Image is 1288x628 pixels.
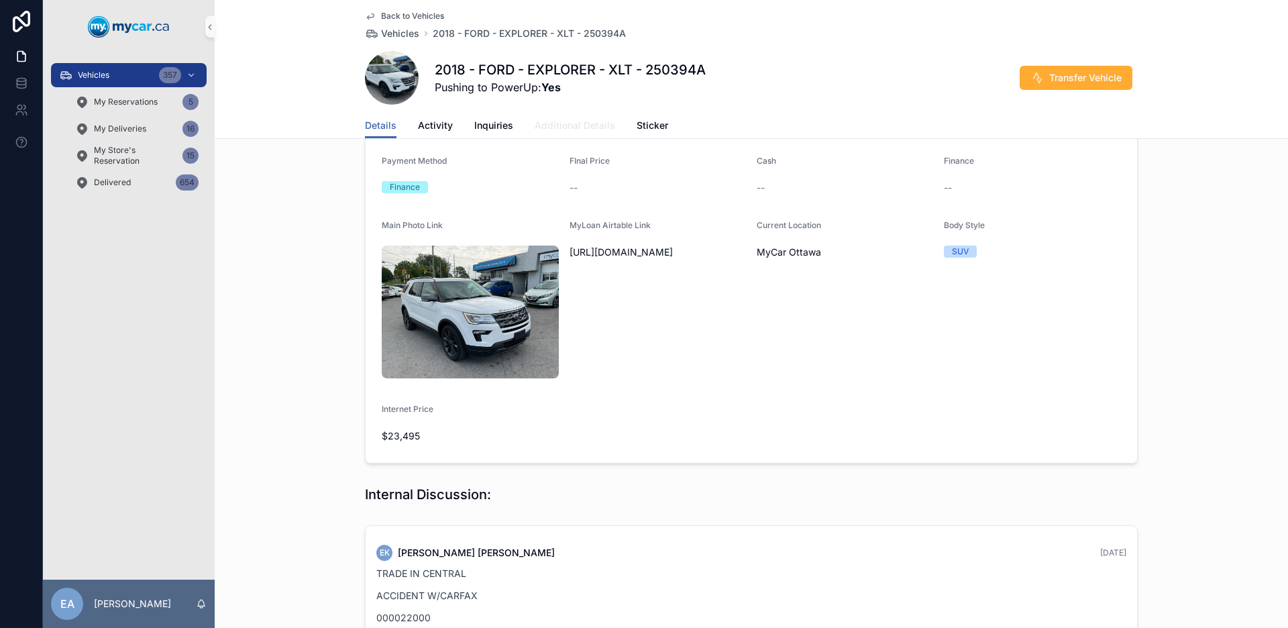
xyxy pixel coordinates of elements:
img: App logo [88,16,170,38]
span: Finance [944,156,974,166]
img: uc [382,246,559,378]
span: Back to Vehicles [381,11,444,21]
a: Activity [418,113,453,140]
span: EA [60,596,74,612]
div: 654 [176,174,199,191]
span: EK [380,547,390,558]
span: MyCar Ottawa [757,246,821,259]
div: 15 [182,148,199,164]
span: MyLoan Airtable Link [570,220,651,230]
span: Details [365,119,396,132]
span: Payment Method [382,156,447,166]
div: SUV [952,246,969,258]
p: ACCIDENT W/CARFAX [376,588,1126,603]
div: scrollable content [43,54,215,212]
span: Sticker [637,119,668,132]
span: Vehicles [381,27,419,40]
div: 16 [182,121,199,137]
span: [PERSON_NAME] [PERSON_NAME] [398,546,555,560]
p: TRADE IN CENTRAL [376,566,1126,580]
span: Transfer Vehicle [1049,71,1122,85]
a: 2018 - FORD - EXPLORER - XLT - 250394A [433,27,626,40]
a: My Store's Reservation15 [67,144,207,168]
span: My Reservations [94,97,158,107]
h1: Internal Discussion: [365,485,491,504]
p: 000022000 [376,611,1126,625]
span: Internet Price [382,404,433,414]
span: Current Location [757,220,821,230]
span: Additional Details [535,119,615,132]
span: Body Style [944,220,985,230]
button: Transfer Vehicle [1020,66,1132,90]
a: Vehicles [365,27,419,40]
span: Delivered [94,177,131,188]
span: -- [757,181,765,195]
span: $23,495 [382,429,559,443]
span: Main Photo Link [382,220,443,230]
a: Additional Details [535,113,615,140]
a: Inquiries [474,113,513,140]
span: My Deliveries [94,123,146,134]
a: Details [365,113,396,139]
span: Cash [757,156,776,166]
div: Finance [390,181,420,193]
span: My Store's Reservation [94,145,177,166]
span: Vehicles [78,70,109,81]
div: 357 [159,67,181,83]
a: Delivered654 [67,170,207,195]
span: FInal Price [570,156,610,166]
strong: Yes [541,81,561,94]
a: My Deliveries16 [67,117,207,141]
p: [PERSON_NAME] [94,597,171,611]
div: 5 [182,94,199,110]
span: -- [944,181,952,195]
a: Back to Vehicles [365,11,444,21]
span: -- [570,181,578,195]
a: My Reservations5 [67,90,207,114]
span: Activity [418,119,453,132]
span: Inquiries [474,119,513,132]
h1: 2018 - FORD - EXPLORER - XLT - 250394A [435,60,706,79]
span: [URL][DOMAIN_NAME] [570,246,747,259]
a: Sticker [637,113,668,140]
a: Vehicles357 [51,63,207,87]
span: Pushing to PowerUp: [435,79,706,95]
span: [DATE] [1100,547,1126,558]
